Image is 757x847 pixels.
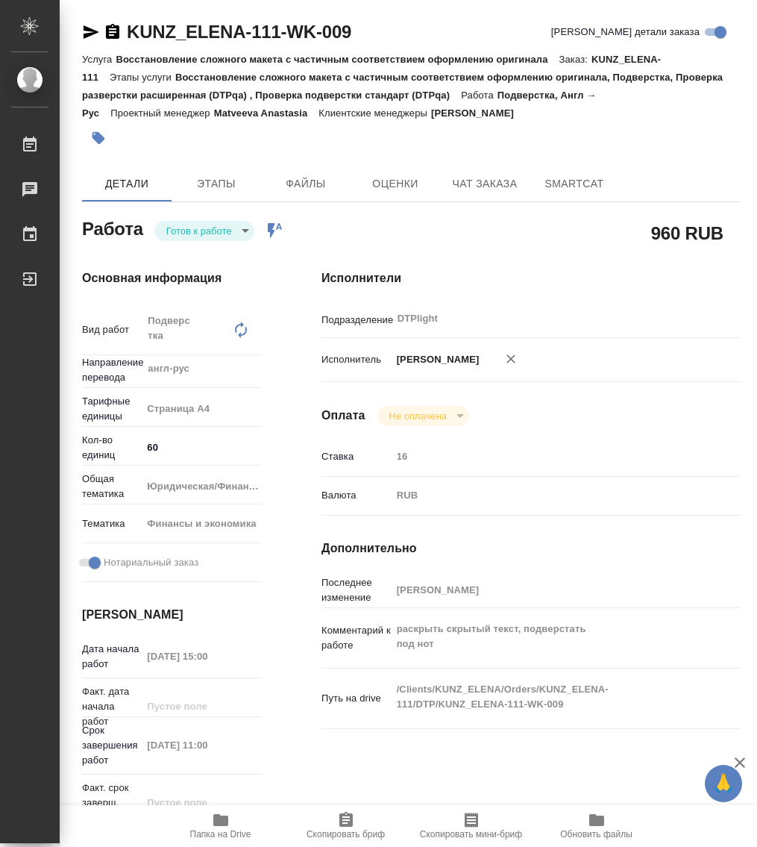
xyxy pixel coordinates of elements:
[321,691,392,706] p: Путь на drive
[431,107,525,119] p: [PERSON_NAME]
[127,22,351,42] a: KUNZ_ELENA-111-WK-009
[318,107,431,119] p: Клиентские менеджеры
[82,54,116,65] p: Услуга
[82,684,142,729] p: Факт. дата начала работ
[321,407,365,425] h4: Оплата
[420,829,522,840] span: Скопировать мини-бриф
[321,488,392,503] p: Валюта
[104,23,122,41] button: Скопировать ссылку
[270,175,342,193] span: Файлы
[711,768,736,799] span: 🙏
[538,175,610,193] span: SmartCat
[82,269,262,287] h4: Основная информация
[142,646,262,667] input: Пустое поле
[104,555,198,570] span: Нотариальный заказ
[705,765,742,802] button: 🙏
[321,269,741,287] h4: Исполнители
[214,107,319,119] p: Matveeva Anastasia
[82,322,142,337] p: Вид работ
[142,792,262,813] input: Пустое поле
[82,781,142,825] p: Факт. срок заверш. работ
[321,449,392,464] p: Ставка
[359,175,431,193] span: Оценки
[321,575,392,605] p: Последнее изменение
[82,394,142,424] p: Тарифные единицы
[377,406,469,426] div: Готов к работе
[321,623,392,653] p: Комментарий к работе
[494,343,527,375] button: Удалить исполнителя
[449,175,521,193] span: Чат заказа
[534,805,659,847] button: Обновить файлы
[180,175,252,193] span: Этапы
[392,616,706,657] textarea: раскрыть скрытый текст, подверстать под нот
[82,214,143,241] h2: Работа
[162,225,236,237] button: Готов к работе
[82,723,142,768] p: Срок завершения работ
[392,579,706,601] input: Пустое поле
[142,437,262,458] input: ✎ Введи что-нибудь
[142,696,262,717] input: Пустое поле
[142,511,277,537] div: Финансы и экономика
[321,352,392,367] p: Исполнитель
[321,540,741,557] h4: Дополнительно
[392,352,480,367] p: [PERSON_NAME]
[559,54,591,65] p: Заказ:
[392,483,706,508] div: RUB
[385,410,451,422] button: Не оплачена
[142,734,262,756] input: Пустое поле
[409,805,534,847] button: Скопировать мини-бриф
[82,472,142,501] p: Общая тематика
[307,829,385,840] span: Скопировать бриф
[142,396,277,422] div: Страница А4
[461,90,497,101] p: Работа
[190,829,251,840] span: Папка на Drive
[110,107,213,119] p: Проектный менеджер
[82,23,100,41] button: Скопировать ссылку для ЯМессенджера
[82,72,723,101] p: Восстановление сложного макета с частичным соответствием оформлению оригинала, Подверстка, Провер...
[392,677,706,717] textarea: /Clients/KUNZ_ELENA/Orders/KUNZ_ELENA-111/DTP/KUNZ_ELENA-111-WK-009
[158,805,283,847] button: Папка на Drive
[142,474,277,499] div: Юридическая/Финансовая
[82,122,115,154] button: Добавить тэг
[651,220,723,246] h2: 960 RUB
[110,72,175,83] p: Этапы услуги
[82,642,142,672] p: Дата начала работ
[82,355,142,385] p: Направление перевода
[283,805,409,847] button: Скопировать бриф
[560,829,632,840] span: Обновить файлы
[82,433,142,463] p: Кол-во единиц
[82,606,262,624] h4: [PERSON_NAME]
[392,446,706,467] input: Пустое поле
[82,516,142,531] p: Тематика
[321,313,392,328] p: Подразделение
[91,175,163,193] span: Детали
[551,25,700,40] span: [PERSON_NAME] детали заказа
[116,54,559,65] p: Восстановление сложного макета с частичным соответствием оформлению оригинала
[154,221,254,241] div: Готов к работе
